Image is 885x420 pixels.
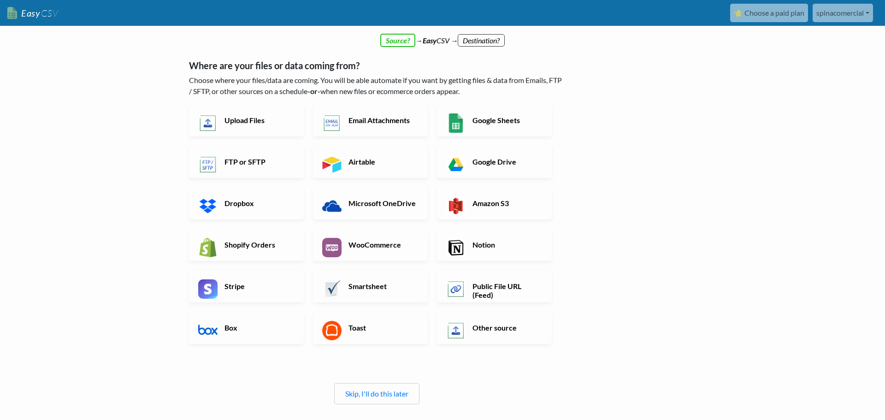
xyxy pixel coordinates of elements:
img: Other Source App & API [446,321,466,340]
h6: Upload Files [222,116,295,124]
a: ⭐ Choose a paid plan [730,4,808,22]
a: Other source [437,312,552,344]
a: Upload Files [189,104,304,136]
h6: Box [222,323,295,332]
h6: Stripe [222,282,295,290]
h6: Notion [470,240,543,249]
h6: WooCommerce [346,240,419,249]
a: Stripe [189,270,304,302]
a: FTP or SFTP [189,146,304,178]
a: Notion [437,229,552,261]
b: -or- [307,87,320,95]
img: Smartsheet App & API [322,279,342,299]
a: Google Drive [437,146,552,178]
img: Public File URL App & API [446,279,466,299]
h6: Google Drive [470,157,543,166]
a: Airtable [313,146,428,178]
h6: Email Attachments [346,116,419,124]
a: spinacomercial [813,4,873,22]
img: Microsoft OneDrive App & API [322,196,342,216]
a: EasyCSV [7,4,58,23]
img: Stripe App & API [198,279,218,299]
img: Upload Files App & API [198,113,218,133]
img: Shopify App & API [198,238,218,257]
h6: Smartsheet [346,282,419,290]
h6: Shopify Orders [222,240,295,249]
a: Skip, I'll do this later [345,389,408,398]
a: Smartsheet [313,270,428,302]
a: Microsoft OneDrive [313,187,428,219]
span: CSV [40,7,58,19]
h6: Google Sheets [470,116,543,124]
h6: Airtable [346,157,419,166]
h6: Public File URL (Feed) [470,282,543,299]
a: Amazon S3 [437,187,552,219]
a: Shopify Orders [189,229,304,261]
img: Airtable App & API [322,155,342,174]
p: Choose where your files/data are coming. You will be able automate if you want by getting files &... [189,75,565,97]
a: Toast [313,312,428,344]
img: Dropbox App & API [198,196,218,216]
a: Email Attachments [313,104,428,136]
h6: Dropbox [222,199,295,207]
img: WooCommerce App & API [322,238,342,257]
h5: Where are your files or data coming from? [189,60,565,71]
img: Google Drive App & API [446,155,466,174]
img: Google Sheets App & API [446,113,466,133]
a: Public File URL (Feed) [437,270,552,302]
img: Notion App & API [446,238,466,257]
h6: FTP or SFTP [222,157,295,166]
img: FTP or SFTP App & API [198,155,218,174]
h6: Amazon S3 [470,199,543,207]
img: Box App & API [198,321,218,340]
div: → CSV → [180,26,705,46]
a: Dropbox [189,187,304,219]
h6: Other source [470,323,543,332]
a: WooCommerce [313,229,428,261]
img: Amazon S3 App & API [446,196,466,216]
h6: Microsoft OneDrive [346,199,419,207]
a: Box [189,312,304,344]
h6: Toast [346,323,419,332]
img: Email New CSV or XLSX File App & API [322,113,342,133]
img: Toast App & API [322,321,342,340]
a: Google Sheets [437,104,552,136]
